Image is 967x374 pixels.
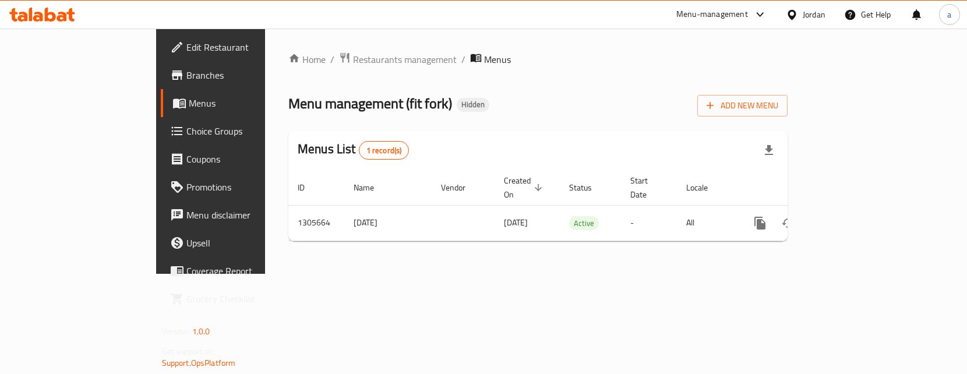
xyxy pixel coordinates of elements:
[161,117,317,145] a: Choice Groups
[569,217,599,230] span: Active
[746,209,774,237] button: more
[755,136,783,164] div: Export file
[441,181,481,195] span: Vendor
[186,264,308,278] span: Coverage Report
[186,208,308,222] span: Menu disclaimer
[330,52,334,66] li: /
[630,174,663,202] span: Start Date
[774,209,802,237] button: Change Status
[461,52,465,66] li: /
[457,100,489,110] span: Hidden
[186,40,308,54] span: Edit Restaurant
[484,52,511,66] span: Menus
[457,98,489,112] div: Hidden
[161,229,317,257] a: Upsell
[947,8,951,21] span: a
[186,292,308,306] span: Grocery Checklist
[161,89,317,117] a: Menus
[288,170,867,241] table: enhanced table
[161,33,317,61] a: Edit Restaurant
[737,170,867,206] th: Actions
[621,205,677,241] td: -
[677,205,737,241] td: All
[353,52,457,66] span: Restaurants management
[686,181,723,195] span: Locale
[504,174,546,202] span: Created On
[569,181,607,195] span: Status
[161,285,317,313] a: Grocery Checklist
[569,216,599,230] div: Active
[186,124,308,138] span: Choice Groups
[288,90,452,117] span: Menu management ( fit fork )
[697,95,788,117] button: Add New Menu
[504,215,528,230] span: [DATE]
[162,324,190,339] span: Version:
[189,96,308,110] span: Menus
[359,145,409,156] span: 1 record(s)
[707,98,778,113] span: Add New Menu
[298,140,409,160] h2: Menus List
[344,205,432,241] td: [DATE]
[161,257,317,285] a: Coverage Report
[162,355,236,371] a: Support.OpsPlatform
[359,141,410,160] div: Total records count
[288,52,788,67] nav: breadcrumb
[298,181,320,195] span: ID
[161,201,317,229] a: Menu disclaimer
[186,152,308,166] span: Coupons
[186,236,308,250] span: Upsell
[803,8,825,21] div: Jordan
[354,181,389,195] span: Name
[676,8,748,22] div: Menu-management
[162,344,216,359] span: Get support on:
[161,61,317,89] a: Branches
[161,173,317,201] a: Promotions
[192,324,210,339] span: 1.0.0
[161,145,317,173] a: Coupons
[186,180,308,194] span: Promotions
[339,52,457,67] a: Restaurants management
[186,68,308,82] span: Branches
